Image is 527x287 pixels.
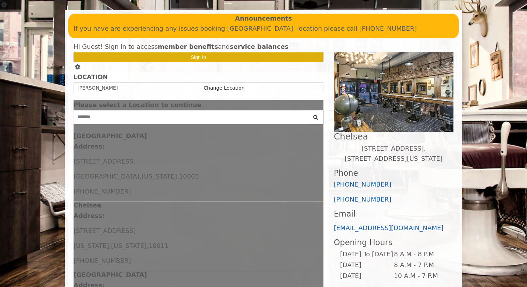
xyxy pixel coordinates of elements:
[334,224,444,232] a: [EMAIL_ADDRESS][DOMAIN_NAME]
[74,42,323,52] div: Hi Guest! Sign in to access and
[340,249,394,260] td: [DATE] To [DATE]
[74,173,139,180] span: [GEOGRAPHIC_DATA]
[74,110,323,128] div: Center Select
[74,24,453,34] p: If you have are experiencing any issues booking [GEOGRAPHIC_DATA] location please call [PHONE_NUM...
[204,85,244,91] a: Change Location
[334,210,453,218] h3: Email
[334,169,453,178] h3: Phone
[334,238,453,247] h3: Opening Hours
[74,242,109,249] span: [US_STATE]
[74,132,147,139] b: [GEOGRAPHIC_DATA]
[334,181,391,188] a: [PHONE_NUMBER]
[74,257,131,264] span: [PHONE_NUMBER]
[77,85,118,91] span: [PERSON_NAME]
[74,74,108,81] b: LOCATION
[230,43,289,50] b: service balances
[179,173,199,180] span: 10003
[74,110,308,124] input: Search Center
[148,242,168,249] span: 10011
[74,158,136,165] span: [STREET_ADDRESS]
[313,103,323,107] button: close dialog
[74,101,201,108] span: Please select a Location to continue
[394,249,448,260] td: 8 A.M - 8 P.M
[111,242,147,249] span: [US_STATE]
[334,144,453,164] p: [STREET_ADDRESS],[STREET_ADDRESS][US_STATE]
[158,43,218,50] b: member benefits
[340,260,394,271] td: [DATE]
[147,242,149,249] span: ,
[334,132,453,141] h2: Chelsea
[312,115,320,120] i: Search button
[74,212,105,219] b: Address:
[74,188,131,195] span: [PHONE_NUMBER]
[74,227,136,234] span: [STREET_ADDRESS]
[109,242,111,249] span: ,
[74,271,147,278] b: [GEOGRAPHIC_DATA]
[340,271,394,281] td: [DATE]
[394,260,448,271] td: 8 A.M - 7 P.M
[139,173,142,180] span: ,
[74,52,323,62] button: Sign In
[177,173,179,180] span: ,
[394,271,448,281] td: 10 A.M - 7 P.M
[142,173,177,180] span: [US_STATE]
[74,143,105,150] b: Address:
[74,202,101,209] b: Chelsea
[235,14,292,24] b: Announcements
[334,196,391,203] a: [PHONE_NUMBER]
